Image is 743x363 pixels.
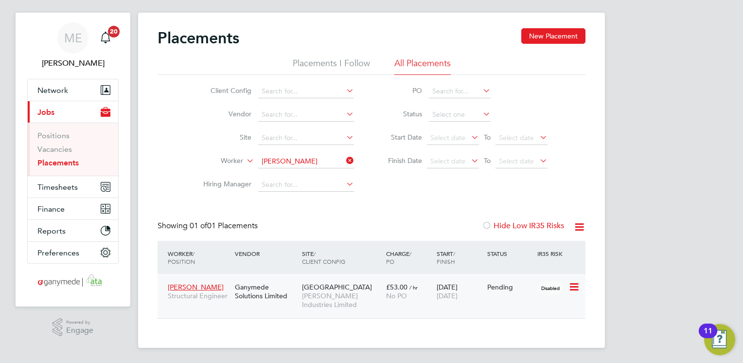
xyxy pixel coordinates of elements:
span: £53.00 [386,283,407,291]
div: Start [434,245,485,270]
label: Hiring Manager [195,180,251,188]
label: Start Date [378,133,422,142]
button: Reports [28,220,118,241]
label: Client Config [195,86,251,95]
span: Structural Engineer [168,291,230,300]
label: Site [195,133,251,142]
span: [GEOGRAPHIC_DATA] [302,283,372,291]
span: Select date [430,133,465,142]
li: Placements I Follow [293,57,370,75]
button: Jobs [28,101,118,123]
div: Status [485,245,535,262]
span: Network [37,86,68,95]
span: No PO [386,291,407,300]
span: 01 of [190,221,207,231]
span: Select date [499,157,534,165]
span: Jobs [37,108,54,117]
input: Search for... [258,108,354,122]
button: Preferences [28,242,118,263]
span: Preferences [37,248,79,257]
div: IR35 Risk [535,245,568,262]
span: Powered by [66,318,93,327]
label: Worker [187,156,243,166]
li: All Placements [394,57,451,75]
a: Powered byEngage [53,318,94,337]
span: Finance [37,204,65,214]
button: Timesheets [28,176,118,198]
span: / Client Config [302,250,345,265]
label: Finish Date [378,156,422,165]
span: / hr [409,284,418,291]
span: 01 Placements [190,221,258,231]
span: Mia Eckersley [27,57,119,69]
div: Charge [384,245,434,270]
div: Worker [165,245,232,270]
span: [PERSON_NAME] Industries Limited [302,291,381,309]
div: Vendor [232,245,300,262]
button: Open Resource Center, 11 new notifications [704,324,735,355]
img: ganymedesolutions-logo-retina.png [35,273,111,289]
div: [DATE] [434,278,485,305]
h2: Placements [158,28,239,48]
span: Engage [66,327,93,335]
label: PO [378,86,422,95]
div: Pending [487,283,533,291]
span: [DATE] [437,291,458,300]
button: New Placement [521,28,585,44]
input: Search for... [429,85,491,98]
a: Placements [37,158,79,167]
a: Positions [37,131,70,140]
input: Search for... [258,131,354,145]
input: Search for... [258,178,354,192]
label: Vendor [195,109,251,118]
nav: Main navigation [16,13,130,307]
a: Vacancies [37,145,72,154]
a: Go to home page [27,273,119,289]
div: Showing [158,221,260,231]
span: ME [64,32,82,44]
span: [PERSON_NAME] [168,283,224,291]
span: Disabled [537,282,564,294]
span: To [481,154,494,167]
input: Select one [429,108,491,122]
button: Network [28,79,118,101]
label: Status [378,109,422,118]
span: Select date [499,133,534,142]
span: Reports [37,226,66,236]
label: Hide Low IR35 Risks [482,221,564,231]
input: Search for... [258,155,354,168]
span: Select date [430,157,465,165]
a: 20 [96,22,115,54]
span: Timesheets [37,182,78,192]
span: 20 [108,26,120,37]
div: Ganymede Solutions Limited [232,278,300,305]
input: Search for... [258,85,354,98]
div: Site [300,245,384,270]
span: / Finish [437,250,455,265]
a: ME[PERSON_NAME] [27,22,119,69]
span: To [481,131,494,144]
button: Finance [28,198,118,219]
span: / Position [168,250,195,265]
a: [PERSON_NAME]Structural EngineerGanymede Solutions Limited[GEOGRAPHIC_DATA][PERSON_NAME] Industri... [165,277,585,286]
span: / PO [386,250,411,265]
div: Jobs [28,123,118,176]
div: 11 [704,331,712,344]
